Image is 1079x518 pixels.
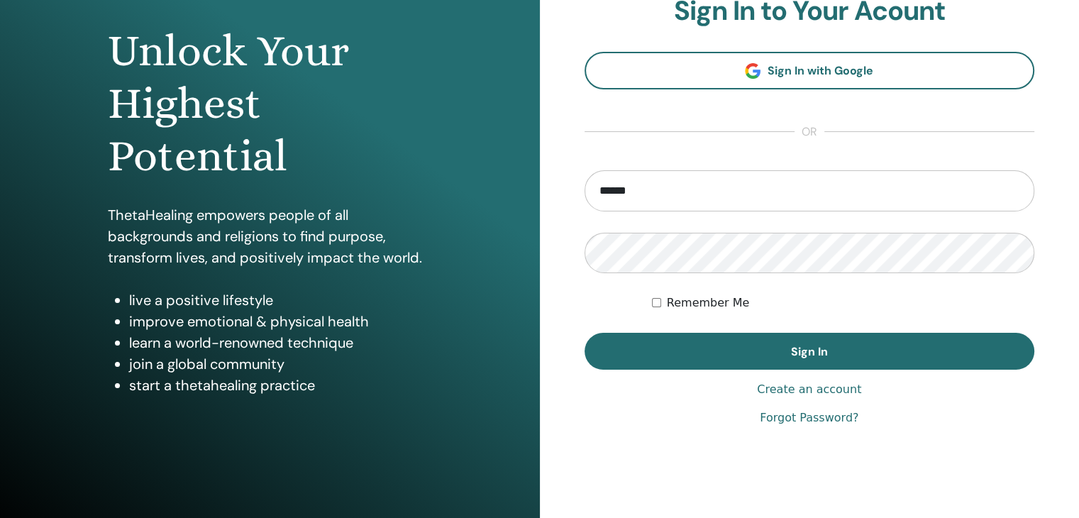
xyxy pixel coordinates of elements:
[129,332,432,353] li: learn a world-renowned technique
[129,375,432,396] li: start a thetahealing practice
[760,409,858,426] a: Forgot Password?
[585,52,1035,89] a: Sign In with Google
[768,63,873,78] span: Sign In with Google
[129,353,432,375] li: join a global community
[791,344,828,359] span: Sign In
[652,294,1034,312] div: Keep me authenticated indefinitely or until I manually logout
[108,204,432,268] p: ThetaHealing empowers people of all backgrounds and religions to find purpose, transform lives, a...
[108,25,432,183] h1: Unlock Your Highest Potential
[129,290,432,311] li: live a positive lifestyle
[757,381,861,398] a: Create an account
[795,123,824,140] span: or
[129,311,432,332] li: improve emotional & physical health
[667,294,750,312] label: Remember Me
[585,333,1035,370] button: Sign In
